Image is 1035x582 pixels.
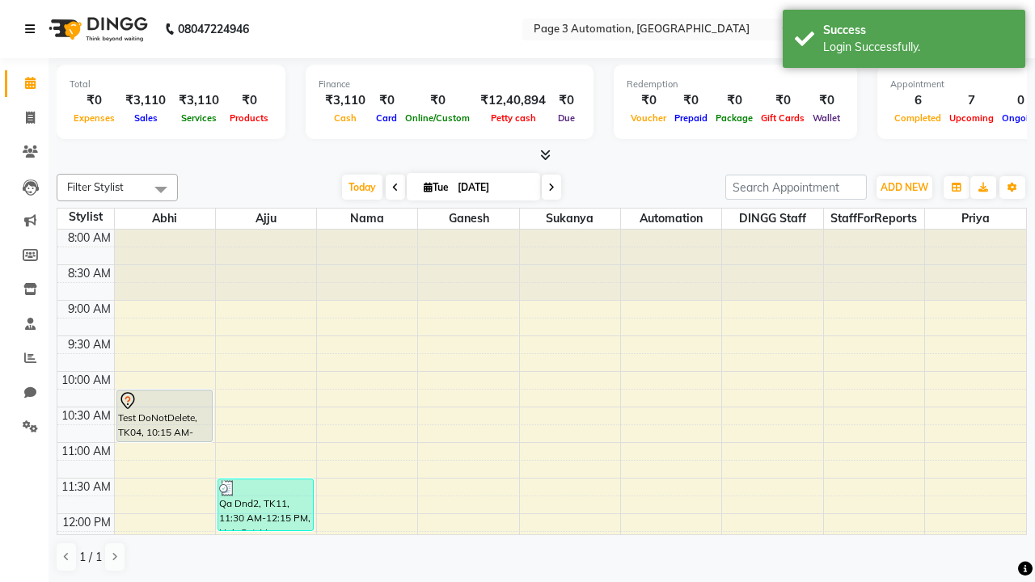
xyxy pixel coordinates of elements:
span: Online/Custom [401,112,474,124]
div: 9:30 AM [65,336,114,353]
div: 12:00 PM [59,514,114,531]
div: Test DoNotDelete, TK04, 10:15 AM-11:00 AM, Hair Cut-Men [117,390,212,441]
span: StaffForReports [824,209,924,229]
div: ₹0 [809,91,844,110]
span: Due [554,112,579,124]
span: Petty cash [487,112,540,124]
span: Filter Stylist [67,180,124,193]
div: Success [823,22,1013,39]
div: 6 [890,91,945,110]
div: 11:30 AM [58,479,114,496]
div: Login Successfully. [823,39,1013,56]
input: Search Appointment [725,175,867,200]
span: Card [372,112,401,124]
span: Automation [621,209,721,229]
div: ₹0 [226,91,272,110]
span: Voucher [627,112,670,124]
span: Sukanya [520,209,620,229]
button: ADD NEW [877,176,932,199]
div: 7 [945,91,998,110]
span: Nama [317,209,417,229]
div: Qa Dnd2, TK11, 11:30 AM-12:15 PM, Hair Cut-Men [218,479,313,530]
div: ₹12,40,894 [474,91,552,110]
div: 8:00 AM [65,230,114,247]
div: ₹3,110 [172,91,226,110]
span: Today [342,175,382,200]
div: Finance [319,78,581,91]
span: Completed [890,112,945,124]
span: Upcoming [945,112,998,124]
div: ₹0 [372,91,401,110]
span: Services [177,112,221,124]
img: logo [41,6,152,52]
div: ₹0 [70,91,119,110]
div: ₹3,110 [319,91,372,110]
span: Sales [130,112,162,124]
div: ₹0 [401,91,474,110]
input: 2025-09-02 [453,175,534,200]
span: Prepaid [670,112,712,124]
span: Priya [925,209,1026,229]
span: ADD NEW [881,181,928,193]
div: Stylist [57,209,114,226]
span: Tue [420,181,453,193]
div: 11:00 AM [58,443,114,460]
div: ₹0 [552,91,581,110]
div: ₹0 [670,91,712,110]
div: 8:30 AM [65,265,114,282]
div: 10:00 AM [58,372,114,389]
span: Wallet [809,112,844,124]
div: 9:00 AM [65,301,114,318]
span: Ganesh [418,209,518,229]
div: Total [70,78,272,91]
div: Redemption [627,78,844,91]
div: ₹0 [712,91,757,110]
div: 10:30 AM [58,407,114,424]
span: 1 / 1 [79,549,102,566]
div: ₹3,110 [119,91,172,110]
span: DINGG Staff [722,209,822,229]
span: Products [226,112,272,124]
span: Package [712,112,757,124]
span: Expenses [70,112,119,124]
span: Cash [330,112,361,124]
span: Gift Cards [757,112,809,124]
span: Ajju [216,209,316,229]
div: ₹0 [627,91,670,110]
div: ₹0 [757,91,809,110]
b: 08047224946 [178,6,249,52]
span: Abhi [115,209,215,229]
